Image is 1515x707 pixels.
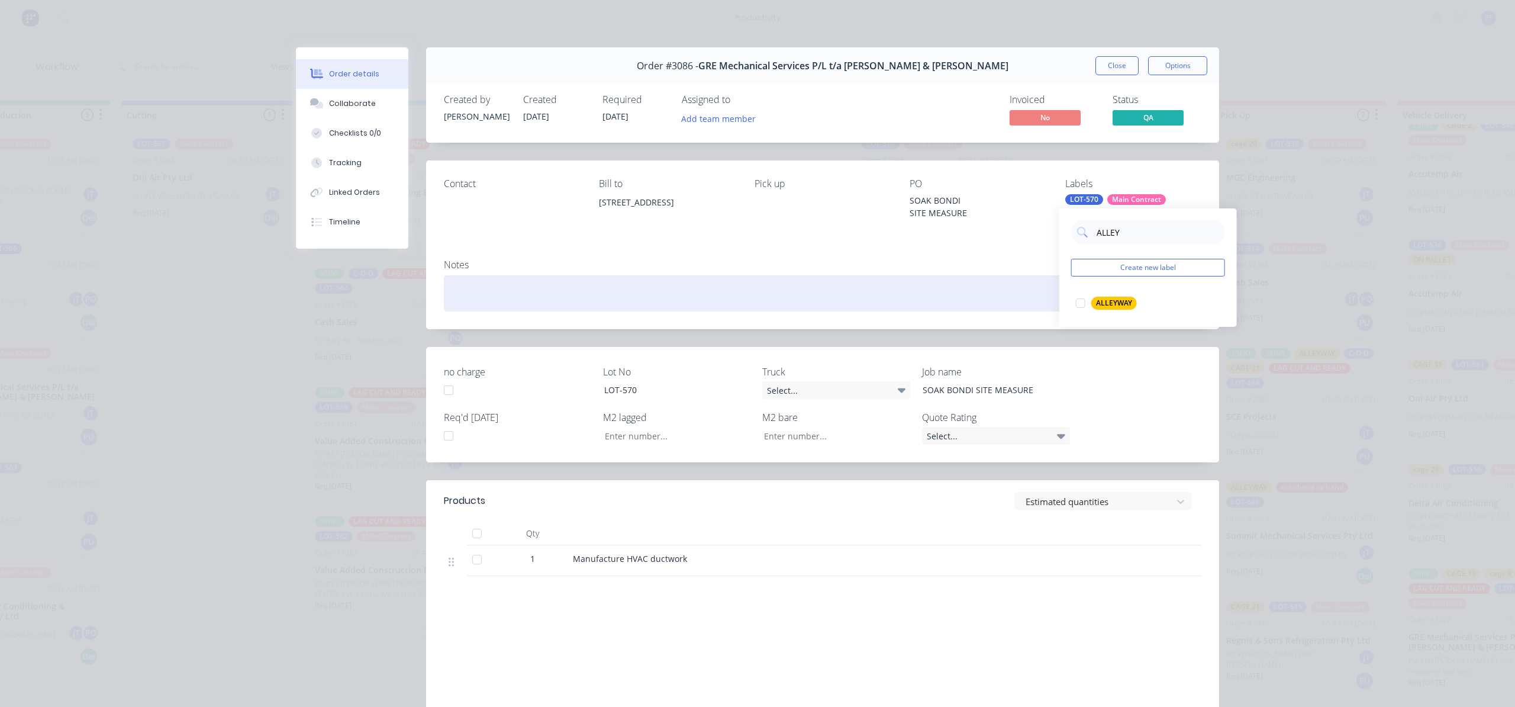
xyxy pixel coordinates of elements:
button: Add team member [675,110,762,126]
div: Assigned to [682,94,800,105]
div: Pick up [755,178,891,189]
div: Invoiced [1010,94,1098,105]
span: Manufacture HVAC ductwork [573,553,687,564]
button: Linked Orders [296,178,408,207]
div: PO [910,178,1046,189]
span: [DATE] [523,111,549,122]
label: Truck [762,365,910,379]
div: Contact [444,178,580,189]
button: Collaborate [296,89,408,118]
div: LOT-570 [1065,194,1103,205]
div: Tracking [329,158,362,168]
button: Create new label [1071,259,1225,277]
button: Checklists 0/0 [296,118,408,148]
button: Add team member [682,110,762,126]
label: Job name [922,365,1070,379]
div: Notes [444,259,1201,271]
button: Tracking [296,148,408,178]
div: Products [444,494,485,508]
button: ALLEYWAY [1071,295,1142,311]
div: Bill to [599,178,735,189]
div: LOT-570 [595,381,743,399]
button: Order details [296,59,408,89]
label: M2 lagged [603,410,751,425]
label: M2 bare [762,410,910,425]
div: Required [602,94,668,105]
div: [PERSON_NAME] [444,110,509,123]
div: Select... [922,427,1070,445]
div: ALLEYWAY [1091,297,1137,310]
div: SOAK BONDI SITE MEASURE [910,194,1046,219]
span: No [1010,110,1081,125]
span: GRE Mechanical Services P/L t/a [PERSON_NAME] & [PERSON_NAME] [698,60,1008,72]
span: [DATE] [602,111,628,122]
div: SOAK BONDI SITE MEASURE [913,381,1061,399]
div: Created by [444,94,509,105]
div: Labels [1065,178,1201,189]
div: Linked Orders [329,187,380,198]
div: Status [1113,94,1201,105]
button: Close [1095,56,1139,75]
span: QA [1113,110,1184,125]
input: Enter number... [754,427,910,445]
span: Order #3086 - [637,60,698,72]
button: Options [1148,56,1207,75]
div: Checklists 0/0 [329,128,381,139]
div: Collaborate [329,98,376,109]
div: Timeline [329,217,360,227]
button: QA [1113,110,1184,128]
div: Created [523,94,588,105]
div: [STREET_ADDRESS] [599,194,735,232]
button: Timeline [296,207,408,237]
label: Quote Rating [922,410,1070,425]
div: Qty [497,522,568,545]
input: Search labels [1095,220,1219,244]
span: 1 [530,552,535,565]
div: Main Contract [1107,194,1166,205]
label: no charge [444,365,592,379]
label: Lot No [603,365,751,379]
div: Select... [762,381,910,399]
div: Order details [329,69,379,79]
input: Enter number... [595,427,751,445]
label: Req'd [DATE] [444,410,592,425]
div: [STREET_ADDRESS] [599,194,735,211]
